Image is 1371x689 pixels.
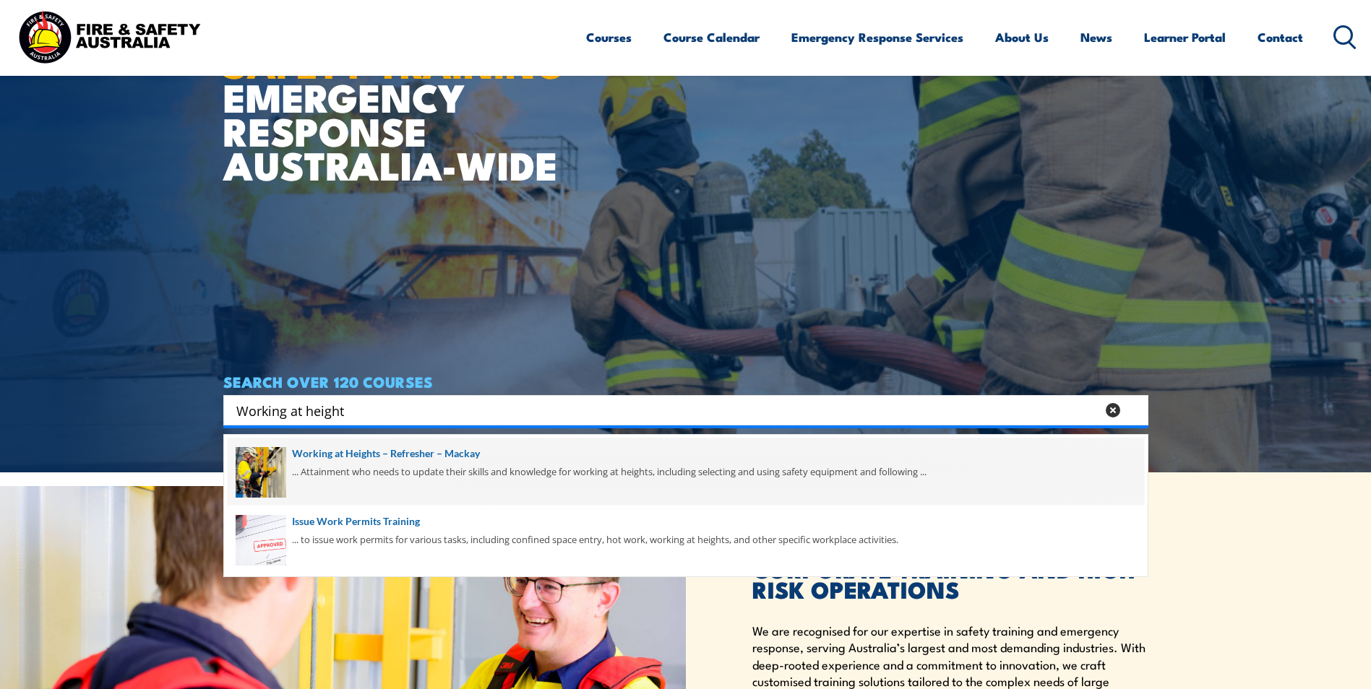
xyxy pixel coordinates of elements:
[791,18,963,56] a: Emergency Response Services
[1144,18,1226,56] a: Learner Portal
[239,400,1099,420] form: Search form
[663,18,760,56] a: Course Calendar
[223,373,1148,389] h4: SEARCH OVER 120 COURSES
[1258,18,1303,56] a: Contact
[752,538,1148,599] h2: CORPORATE TRAINING AND HIGH-RISK OPERATIONS
[236,446,1136,461] a: Working at Heights – Refresher – Mackay
[995,18,1049,56] a: About Us
[236,399,1096,421] input: Search input
[236,513,1136,529] a: Issue Work Permits Training
[1080,18,1112,56] a: News
[586,18,632,56] a: Courses
[1123,400,1143,420] button: Search magnifier button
